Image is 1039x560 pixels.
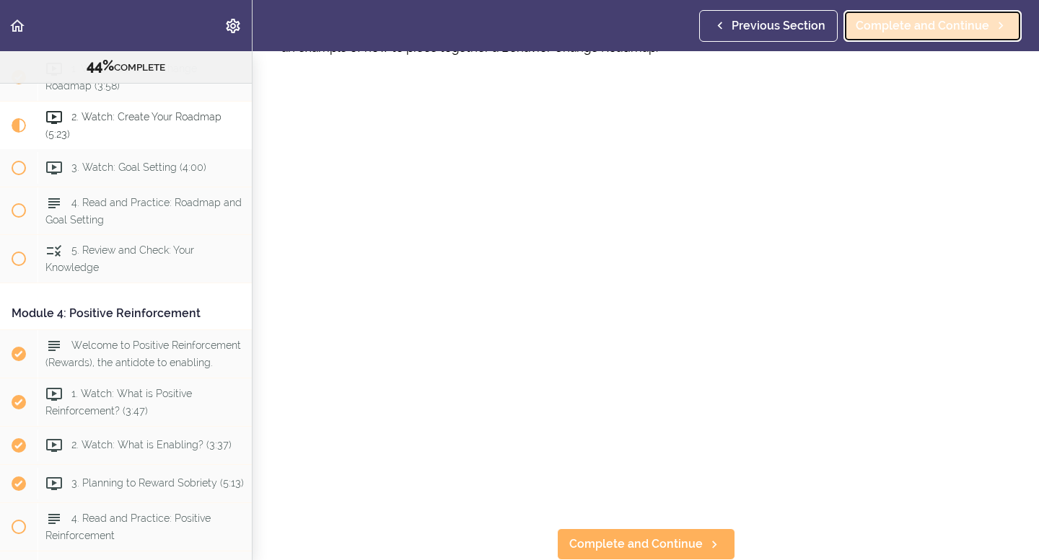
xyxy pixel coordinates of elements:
[699,10,838,42] a: Previous Section
[9,17,26,35] svg: Back to course curriculum
[71,478,244,489] span: 3. Planning to Reward Sobriety (5:13)
[45,513,211,541] span: 4. Read and Practice: Positive Reinforcement
[224,17,242,35] svg: Settings Menu
[45,197,242,225] span: 4. Read and Practice: Roadmap and Goal Setting
[569,535,703,553] span: Complete and Continue
[45,245,194,273] span: 5. Review and Check: Your Knowledge
[732,17,825,35] span: Previous Section
[843,10,1022,42] a: Complete and Continue
[856,17,989,35] span: Complete and Continue
[281,96,1010,505] iframe: Video Player
[45,111,222,139] span: 2. Watch: Create Your Roadmap (5:23)
[18,57,234,76] div: COMPLETE
[71,161,206,173] span: 3. Watch: Goal Setting (4:00)
[71,440,232,451] span: 2. Watch: What is Enabling? (3:37)
[45,388,192,417] span: 1. Watch: What is Positive Reinforcement? (3:47)
[45,340,241,368] span: Welcome to Positive Reinforcement (Rewards), the antidote to enabling.
[557,528,735,560] a: Complete and Continue
[87,57,114,74] span: 44%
